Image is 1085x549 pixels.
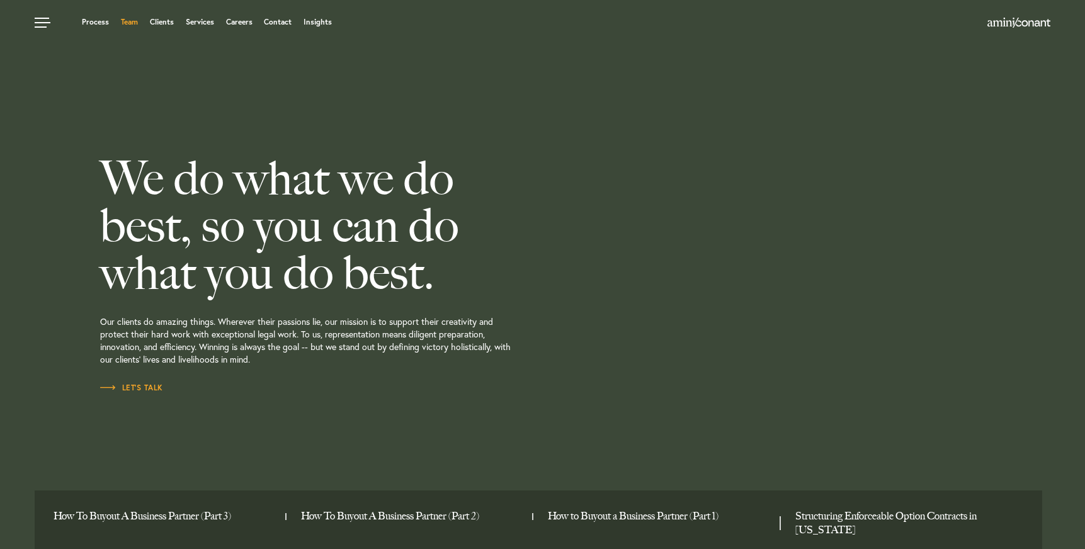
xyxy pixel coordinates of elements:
[548,509,770,523] a: How to Buyout a Business Partner (Part 1)
[121,18,138,26] a: Team
[301,509,523,523] a: How To Buyout A Business Partner (Part 2)
[264,18,292,26] a: Contact
[304,18,332,26] a: Insights
[100,382,163,394] a: Let’s Talk
[150,18,174,26] a: Clients
[186,18,214,26] a: Services
[226,18,253,26] a: Careers
[82,18,109,26] a: Process
[987,18,1050,28] img: Amini & Conant
[54,509,276,523] a: How To Buyout A Business Partner (Part 3)
[795,509,1018,537] a: Structuring Enforceable Option Contracts in Texas
[100,155,624,297] h2: We do what we do best, so you can do what you do best.
[100,297,624,382] p: Our clients do amazing things. Wherever their passions lie, our mission is to support their creat...
[100,384,163,392] span: Let’s Talk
